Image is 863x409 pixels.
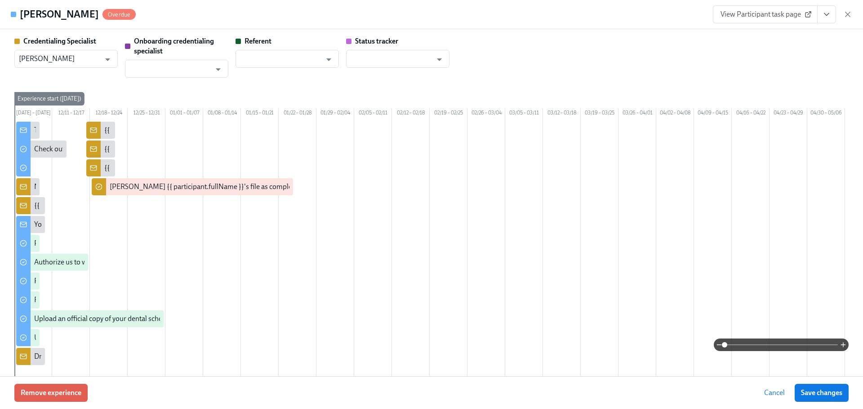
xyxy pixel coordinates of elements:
[90,108,128,120] div: 12/18 – 12/24
[101,53,115,66] button: Open
[14,384,88,402] button: Remove experience
[770,108,807,120] div: 04/23 – 04/29
[817,5,836,23] button: View task page
[134,37,214,55] strong: Onboarding credentialing specialist
[279,108,316,120] div: 01/22 – 01/28
[801,388,842,397] span: Save changes
[20,8,99,21] h4: [PERSON_NAME]
[14,108,52,120] div: [DATE] – [DATE]
[618,108,656,120] div: 03/26 – 04/01
[543,108,581,120] div: 03/12 – 03/18
[34,182,255,192] div: New doctor enrolled in OCC licensure process: {{ participant.fullName }}
[128,108,165,120] div: 12/25 – 12/31
[795,384,849,402] button: Save changes
[34,314,200,324] div: Upload an official copy of your dental school transcript
[23,37,96,45] strong: Credentialing Specialist
[165,108,203,120] div: 01/01 – 01/07
[34,201,210,211] div: {{ participant.fullName }} has answered the questionnaire
[34,352,244,361] div: Dr {{ participant.fullName }} sent [US_STATE] licensing requirements
[807,108,845,120] div: 04/30 – 05/06
[355,37,398,45] strong: Status tracker
[694,108,732,120] div: 04/09 – 04/15
[102,11,136,18] span: Overdue
[34,276,249,286] div: Request proof of your {{ participant.regionalExamPassed }} test scores
[34,238,240,248] div: Provide us with some extra info for the [US_STATE] state application
[713,5,818,23] a: View Participant task page
[322,53,336,66] button: Open
[21,388,81,397] span: Remove experience
[34,144,184,154] div: Check out this video to learn more about the OCC
[110,182,355,192] div: [PERSON_NAME] {{ participant.fullName }}'s file as complete/inactive/ineligible
[34,257,195,267] div: Authorize us to work with [US_STATE] on your behalf
[34,125,187,135] div: Time to begin your [US_STATE] license application
[432,53,446,66] button: Open
[104,163,338,173] div: {{ participant.fullName }} has uploaded a receipt for their regional test scores
[34,295,120,305] div: Request your JCDNE scores
[34,333,145,343] div: Upload a copy of your BLS certificate
[52,108,90,120] div: 12/11 – 12/17
[203,108,241,120] div: 01/08 – 01/14
[721,10,810,19] span: View Participant task page
[14,92,85,106] div: Experience start ([DATE])
[354,108,392,120] div: 02/05 – 02/11
[316,108,354,120] div: 01/29 – 02/04
[505,108,543,120] div: 03/05 – 03/11
[581,108,618,120] div: 03/19 – 03/25
[245,37,271,45] strong: Referent
[430,108,467,120] div: 02/19 – 02/25
[34,220,204,229] div: Your tailored to-do list for [US_STATE] licensing process
[211,62,225,76] button: Open
[392,108,430,120] div: 02/12 – 02/18
[732,108,770,120] div: 04/16 – 04/22
[656,108,694,120] div: 04/02 – 04/08
[241,108,279,120] div: 01/15 – 01/21
[104,144,285,154] div: {{ participant.fullName }} has uploaded their BLS certificate
[467,108,505,120] div: 02/26 – 03/04
[758,384,791,402] button: Cancel
[764,388,785,397] span: Cancel
[104,125,335,135] div: {{ participant.fullName }} has uploaded a receipt for their JCDNE test scores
